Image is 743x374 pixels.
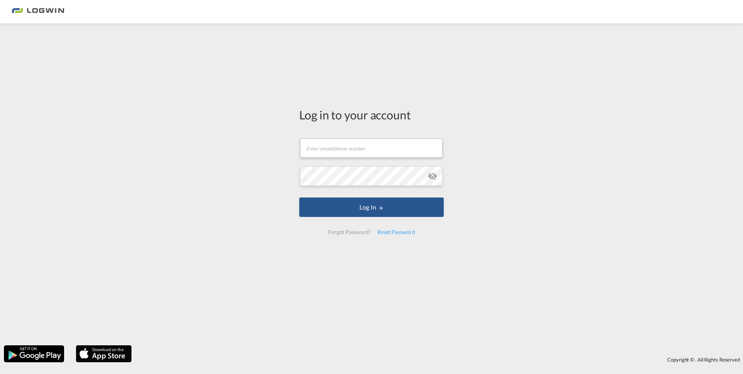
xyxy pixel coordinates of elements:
[75,344,133,363] img: apple.png
[428,171,437,181] md-icon: icon-eye-off
[300,138,443,158] input: Enter email/phone number
[325,225,374,239] div: Forgot Password?
[299,197,444,217] button: LOGIN
[12,3,64,21] img: 2761ae10d95411efa20a1f5e0282d2d7.png
[136,353,743,366] div: Copyright © . All Rights Reserved
[3,344,65,363] img: google.png
[299,107,444,123] div: Log in to your account
[374,225,418,239] div: Reset Password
